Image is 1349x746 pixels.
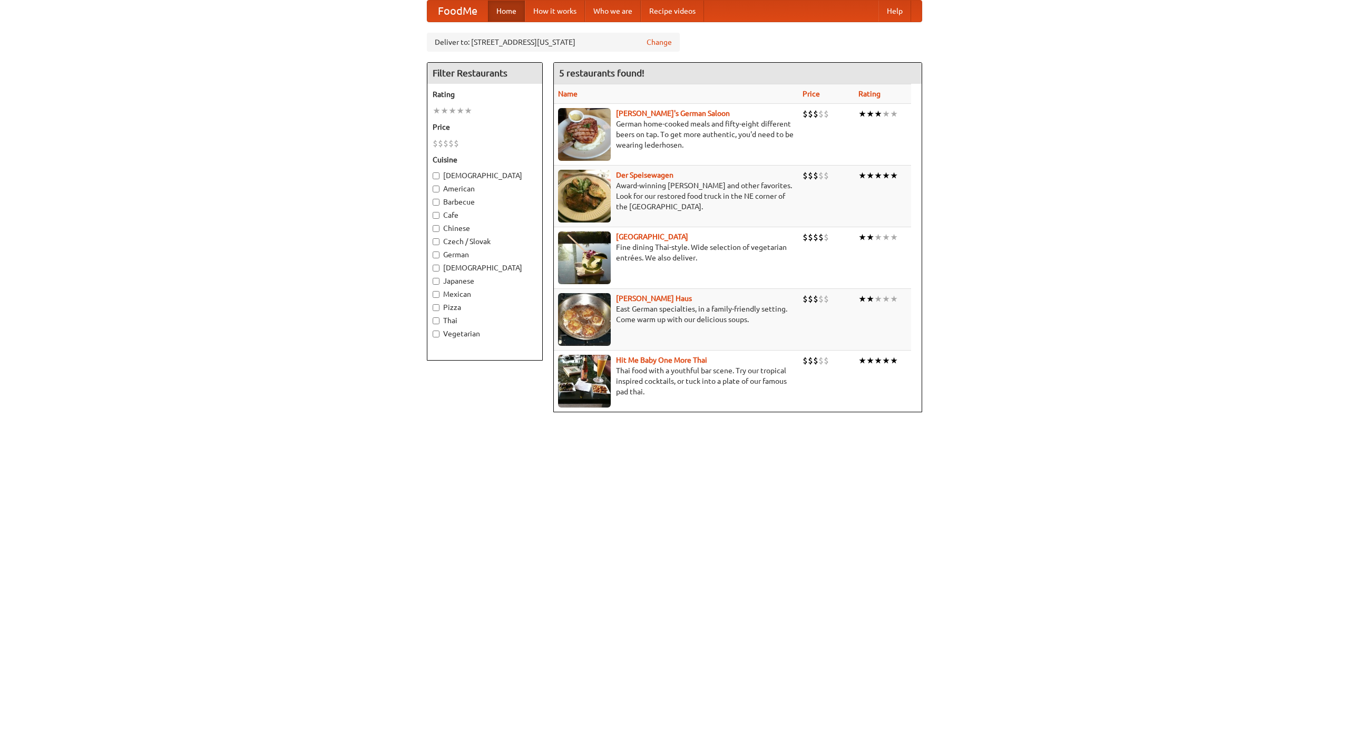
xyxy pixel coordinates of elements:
a: Home [488,1,525,22]
h4: Filter Restaurants [427,63,542,84]
li: ★ [890,170,898,181]
li: $ [824,231,829,243]
li: ★ [890,355,898,366]
label: American [433,183,537,194]
li: ★ [882,355,890,366]
li: ★ [448,105,456,117]
li: $ [803,170,808,181]
label: Barbecue [433,197,537,207]
p: Fine dining Thai-style. Wide selection of vegetarian entrées. We also deliver. [558,242,794,263]
img: esthers.jpg [558,108,611,161]
ng-pluralize: 5 restaurants found! [559,68,644,78]
li: ★ [433,105,441,117]
li: ★ [882,170,890,181]
li: $ [813,293,818,305]
label: Chinese [433,223,537,234]
li: $ [818,293,824,305]
li: ★ [464,105,472,117]
li: ★ [858,231,866,243]
li: $ [803,231,808,243]
a: Recipe videos [641,1,704,22]
li: $ [818,231,824,243]
img: babythai.jpg [558,355,611,408]
li: $ [824,355,829,366]
label: Mexican [433,289,537,299]
label: Czech / Slovak [433,236,537,247]
a: Rating [858,90,881,98]
li: $ [443,138,448,149]
input: Vegetarian [433,331,439,337]
a: [PERSON_NAME] Haus [616,294,692,303]
label: [DEMOGRAPHIC_DATA] [433,170,537,181]
div: Deliver to: [STREET_ADDRESS][US_STATE] [427,33,680,52]
img: speisewagen.jpg [558,170,611,222]
input: Pizza [433,304,439,311]
p: Award-winning [PERSON_NAME] and other favorites. Look for our restored food truck in the NE corne... [558,180,794,212]
li: ★ [874,293,882,305]
li: $ [813,231,818,243]
input: [DEMOGRAPHIC_DATA] [433,172,439,179]
a: Der Speisewagen [616,171,673,179]
label: Cafe [433,210,537,220]
li: $ [438,138,443,149]
input: Barbecue [433,199,439,206]
label: Thai [433,315,537,326]
input: Japanese [433,278,439,285]
a: Who we are [585,1,641,22]
li: ★ [890,108,898,120]
a: Help [878,1,911,22]
li: ★ [866,231,874,243]
li: $ [818,170,824,181]
li: $ [454,138,459,149]
p: East German specialties, in a family-friendly setting. Come warm up with our delicious soups. [558,304,794,325]
img: kohlhaus.jpg [558,293,611,346]
li: $ [813,170,818,181]
img: satay.jpg [558,231,611,284]
a: Hit Me Baby One More Thai [616,356,707,364]
li: $ [824,293,829,305]
li: $ [818,355,824,366]
label: Pizza [433,302,537,313]
input: Thai [433,317,439,324]
li: ★ [890,293,898,305]
li: $ [803,293,808,305]
input: Cafe [433,212,439,219]
input: American [433,186,439,192]
a: [GEOGRAPHIC_DATA] [616,232,688,241]
li: ★ [866,293,874,305]
p: German home-cooked meals and fifty-eight different beers on tap. To get more authentic, you'd nee... [558,119,794,150]
label: Vegetarian [433,328,537,339]
li: ★ [874,170,882,181]
li: ★ [866,170,874,181]
li: $ [803,355,808,366]
li: $ [808,170,813,181]
input: Mexican [433,291,439,298]
li: $ [824,170,829,181]
h5: Cuisine [433,154,537,165]
li: $ [433,138,438,149]
a: FoodMe [427,1,488,22]
li: $ [808,293,813,305]
li: ★ [858,293,866,305]
a: Name [558,90,578,98]
a: Change [647,37,672,47]
input: Czech / Slovak [433,238,439,245]
li: ★ [866,355,874,366]
li: $ [818,108,824,120]
li: ★ [858,170,866,181]
li: $ [813,355,818,366]
label: German [433,249,537,260]
a: Price [803,90,820,98]
li: $ [813,108,818,120]
li: ★ [441,105,448,117]
li: ★ [874,108,882,120]
a: How it works [525,1,585,22]
li: $ [824,108,829,120]
li: ★ [456,105,464,117]
input: German [433,251,439,258]
input: Chinese [433,225,439,232]
h5: Price [433,122,537,132]
li: ★ [874,231,882,243]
